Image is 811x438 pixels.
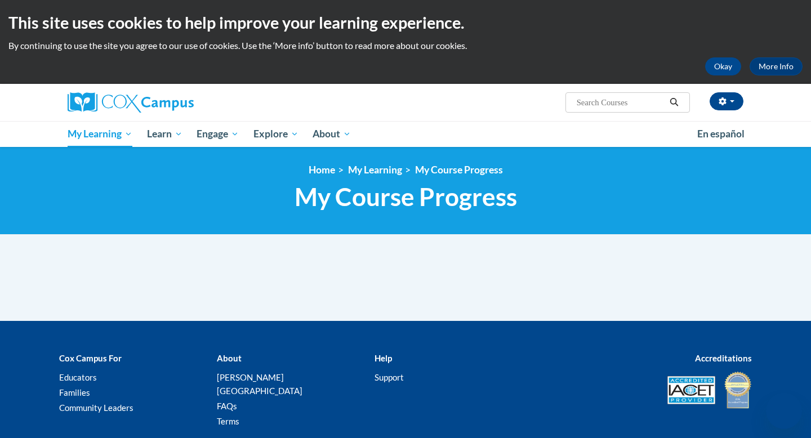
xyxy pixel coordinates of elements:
[8,39,803,52] p: By continuing to use the site you agree to our use of cookies. Use the ‘More info’ button to read...
[246,121,306,147] a: Explore
[217,401,237,411] a: FAQs
[197,127,239,141] span: Engage
[348,164,402,176] a: My Learning
[217,416,239,426] a: Terms
[750,57,803,75] a: More Info
[51,121,760,147] div: Main menu
[666,96,683,109] button: Search
[576,96,666,109] input: Search Courses
[8,11,803,34] h2: This site uses cookies to help improve your learning experience.
[68,92,194,113] img: Cox Campus
[667,376,715,404] img: Accredited IACET® Provider
[59,387,90,397] a: Families
[375,372,404,382] a: Support
[68,127,132,141] span: My Learning
[59,353,122,363] b: Cox Campus For
[309,164,335,176] a: Home
[59,372,97,382] a: Educators
[705,57,741,75] button: Okay
[766,393,802,429] iframe: Button to launch messaging window
[60,121,140,147] a: My Learning
[68,92,282,113] a: Cox Campus
[313,127,351,141] span: About
[695,353,752,363] b: Accreditations
[690,122,752,146] a: En español
[253,127,298,141] span: Explore
[724,370,752,410] img: IDA® Accredited
[217,353,242,363] b: About
[295,182,517,212] span: My Course Progress
[306,121,359,147] a: About
[217,372,302,396] a: [PERSON_NAME][GEOGRAPHIC_DATA]
[710,92,743,110] button: Account Settings
[697,128,745,140] span: En español
[375,353,392,363] b: Help
[189,121,246,147] a: Engage
[140,121,190,147] a: Learn
[147,127,182,141] span: Learn
[415,164,503,176] a: My Course Progress
[59,403,133,413] a: Community Leaders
